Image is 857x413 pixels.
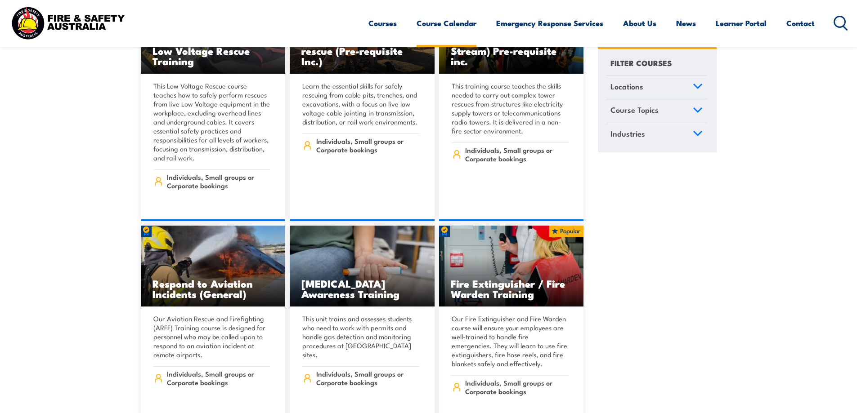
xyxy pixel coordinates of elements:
[141,226,286,306] a: Respond to Aviation Incidents (General)
[716,11,767,35] a: Learner Portal
[452,81,569,135] p: This training course teaches the skills needed to carry out complex tower rescues from structures...
[451,278,572,299] h3: Fire Extinguisher / Fire Warden Training
[368,11,397,35] a: Courses
[496,11,603,35] a: Emergency Response Services
[465,146,568,163] span: Individuals, Small groups or Corporate bookings
[417,11,476,35] a: Course Calendar
[153,314,270,359] p: Our Aviation Rescue and Firefighting (ARFF) Training course is designed for personnel who may be ...
[606,76,707,99] a: Locations
[623,11,656,35] a: About Us
[439,226,584,306] a: Fire Extinguisher / Fire Warden Training
[301,25,423,66] h3: Perform cable pit/trench/excavation rescue (Pre-requisite Inc.)
[290,226,435,306] a: [MEDICAL_DATA] Awareness Training
[465,378,568,395] span: Individuals, Small groups or Corporate bookings
[451,25,572,66] h3: Perform tower rescue Training (Electrical Stream) Pre-requisite inc.
[610,80,643,93] span: Locations
[316,137,419,154] span: Individuals, Small groups or Corporate bookings
[316,369,419,386] span: Individuals, Small groups or Corporate bookings
[610,104,659,116] span: Course Topics
[141,226,286,306] img: Respond to Aviation Incident (General) TRAINING
[153,81,270,162] p: This Low Voltage Rescue course teaches how to safely perform rescues from live Low Voltage equipm...
[676,11,696,35] a: News
[452,314,569,368] p: Our Fire Extinguisher and Fire Warden course will ensure your employees are well-trained to handl...
[606,100,707,123] a: Course Topics
[301,278,423,299] h3: [MEDICAL_DATA] Awareness Training
[290,226,435,306] img: Anaphylaxis Awareness TRAINING
[439,226,584,306] img: Fire Extinguisher Fire Warden Training
[786,11,815,35] a: Contact
[167,369,270,386] span: Individuals, Small groups or Corporate bookings
[167,173,270,190] span: Individuals, Small groups or Corporate bookings
[610,57,672,69] h4: FILTER COURSES
[302,314,419,359] p: This unit trains and assesses students who need to work with permits and handle gas detection and...
[610,128,645,140] span: Industries
[153,278,274,299] h3: Respond to Aviation Incidents (General)
[606,123,707,147] a: Industries
[302,81,419,126] p: Learn the essential skills for safely rescuing from cable pits, trenches, and excavations, with a...
[153,45,274,66] h3: Low Voltage Rescue Training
